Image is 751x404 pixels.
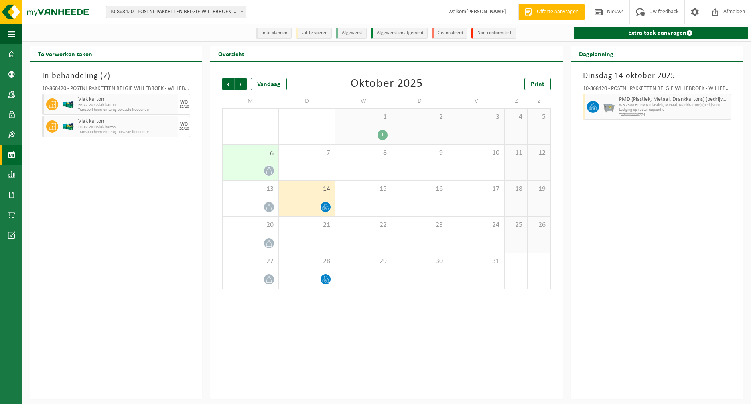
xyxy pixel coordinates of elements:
span: 15 [339,185,388,194]
li: In te plannen [256,28,292,39]
span: HK-XZ-20-G vlak karton [78,103,176,108]
li: Afgewerkt en afgemeld [371,28,428,39]
td: D [279,94,335,108]
span: 22 [339,221,388,230]
span: WB-2500-HP PMD (Plastiek, Metaal, Drankkartons) (bedrijven) [619,103,729,108]
a: Print [524,78,551,90]
span: 25 [509,221,523,230]
span: Vorige [222,78,234,90]
span: 30 [396,257,444,266]
div: WO [180,100,188,105]
div: Vandaag [251,78,287,90]
h3: Dinsdag 14 oktober 2025 [583,70,731,82]
span: 8 [339,149,388,157]
h2: Dagplanning [571,46,621,61]
span: 1 [339,113,388,122]
span: 19 [532,185,546,194]
span: Print [531,81,544,88]
span: 3 [452,113,500,122]
span: 21 [283,221,331,230]
li: Non-conformiteit [471,28,516,39]
li: Afgewerkt [336,28,367,39]
span: 11 [509,149,523,157]
span: 6 [227,149,274,158]
li: Geannuleerd [432,28,467,39]
span: Transport heen-en-terug op vaste frequentie [78,130,176,135]
h2: Te verwerken taken [30,46,100,61]
div: Oktober 2025 [351,78,423,90]
span: Lediging op vaste frequentie [619,108,729,112]
span: 12 [532,149,546,157]
span: 5 [532,113,546,122]
span: 18 [509,185,523,194]
span: PMD (Plastiek, Metaal, Drankkartons) (bedrijven) [619,96,729,103]
div: 1 [378,130,388,140]
a: Offerte aanvragen [518,4,585,20]
span: 2 [103,72,108,80]
h3: In behandeling ( ) [42,70,190,82]
span: 20 [227,221,274,230]
strong: [PERSON_NAME] [466,9,506,15]
span: 10-868420 - POSTNL PAKKETTEN BELGIE WILLEBROEK - WILLEBROEK [106,6,246,18]
div: 15/10 [179,105,189,109]
span: 7 [283,149,331,157]
span: 28 [283,257,331,266]
span: 27 [227,257,274,266]
span: 14 [283,185,331,194]
td: Z [528,94,550,108]
span: 4 [509,113,523,122]
span: 13 [227,185,274,194]
td: Z [505,94,528,108]
li: Uit te voeren [296,28,332,39]
span: Transport heen-en-terug op vaste frequentie [78,108,176,112]
span: 23 [396,221,444,230]
td: W [335,94,392,108]
img: HK-XZ-20-GN-12 [62,120,74,133]
div: WO [180,122,188,127]
span: 31 [452,257,500,266]
a: Extra taak aanvragen [574,27,748,39]
span: 9 [396,149,444,157]
span: 17 [452,185,500,194]
div: 29/10 [179,127,189,131]
div: 10-868420 - POSTNL PAKKETTEN BELGIE WILLEBROEK - WILLEBROEK [583,86,731,94]
h2: Overzicht [210,46,252,61]
td: V [448,94,505,108]
span: Vlak karton [78,96,176,103]
span: 26 [532,221,546,230]
td: D [392,94,449,108]
span: 16 [396,185,444,194]
span: Vlak karton [78,118,176,125]
img: HK-XZ-20-GN-12 [62,98,74,110]
img: WB-2500-GAL-GY-01 [603,101,615,113]
span: T250002226774 [619,112,729,117]
td: M [222,94,279,108]
span: 2 [396,113,444,122]
span: Volgende [235,78,247,90]
span: HK-XZ-20-G vlak karton [78,125,176,130]
span: 10 [452,149,500,157]
span: Offerte aanvragen [535,8,581,16]
span: 29 [339,257,388,266]
div: 10-868420 - POSTNL PAKKETTEN BELGIE WILLEBROEK - WILLEBROEK [42,86,190,94]
span: 24 [452,221,500,230]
